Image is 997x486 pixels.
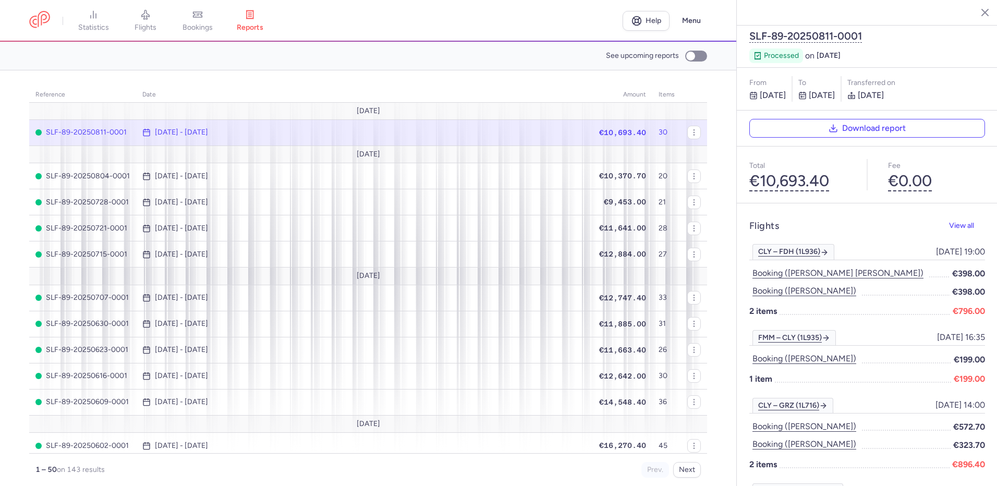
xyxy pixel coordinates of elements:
[673,462,701,478] button: Next
[357,420,380,428] span: [DATE]
[749,172,829,190] button: €10,693.40
[604,198,646,206] span: €9,453.00
[749,30,862,42] button: SLF-89-20250811-0001
[35,346,130,354] span: SLF-89-20250623-0001
[749,220,779,232] h4: Flights
[599,172,646,180] span: €10,370.70
[752,398,833,414] a: CLY – GRZ (1L716)
[749,119,985,138] button: Download report
[764,51,799,61] span: processed
[752,330,836,346] a: FMM – CLY (1L935)
[155,372,208,380] time: [DATE] - [DATE]
[357,107,380,115] span: [DATE]
[593,87,652,103] th: amount
[952,267,985,280] span: €398.00
[35,442,130,450] span: SLF-89-20250602-0001
[652,215,681,241] td: 28
[652,363,681,389] td: 30
[35,465,57,474] strong: 1 – 50
[949,222,974,229] span: View all
[641,462,669,478] button: Prev.
[599,398,646,406] span: €14,548.40
[155,224,208,233] time: [DATE] - [DATE]
[749,458,985,471] p: 2 items
[606,52,679,60] span: See upcoming reports
[749,305,985,318] p: 2 items
[172,9,224,32] a: bookings
[155,250,208,259] time: [DATE] - [DATE]
[798,89,835,102] p: [DATE]
[57,465,105,474] span: on 143 results
[847,89,985,102] p: [DATE]
[135,23,156,32] span: flights
[155,442,208,450] time: [DATE] - [DATE]
[599,250,646,258] span: €12,884.00
[35,372,130,380] span: SLF-89-20250616-0001
[652,311,681,337] td: 31
[237,23,263,32] span: reports
[652,433,681,459] td: 45
[155,172,208,180] time: [DATE] - [DATE]
[935,400,985,410] span: [DATE] 14:00
[954,372,985,385] span: €199.00
[676,11,707,31] button: Menu
[798,76,835,89] p: to
[599,294,646,302] span: €12,747.40
[749,438,859,451] button: Booking ([PERSON_NAME])
[888,159,985,172] p: Fee
[35,250,130,259] span: SLF-89-20250715-0001
[749,159,846,172] p: Total
[599,128,646,137] span: €10,693.40
[954,353,985,366] span: €199.00
[29,87,136,103] th: reference
[749,266,927,280] button: Booking ([PERSON_NAME] [PERSON_NAME])
[599,346,646,354] span: €11,663.40
[35,294,130,302] span: SLF-89-20250707-0001
[357,272,380,280] span: [DATE]
[953,439,985,452] span: €323.70
[35,320,130,328] span: SLF-89-20250630-0001
[357,150,380,159] span: [DATE]
[224,9,276,32] a: reports
[67,9,119,32] a: statistics
[646,17,661,25] span: Help
[35,128,130,137] span: SLF-89-20250811-0001
[749,76,786,89] p: From
[35,398,130,406] span: SLF-89-20250609-0001
[749,89,786,102] p: [DATE]
[652,337,681,363] td: 26
[652,119,681,145] td: 30
[155,346,208,354] time: [DATE] - [DATE]
[953,420,985,433] span: €572.70
[937,333,985,342] span: [DATE] 16:35
[847,76,985,89] div: Transferred on
[155,320,208,328] time: [DATE] - [DATE]
[136,87,593,103] th: date
[78,23,109,32] span: statistics
[155,128,208,137] time: [DATE] - [DATE]
[623,11,670,31] a: Help
[652,285,681,311] td: 33
[749,48,841,63] div: on
[35,224,130,233] span: SLF-89-20250721-0001
[652,389,681,415] td: 36
[183,23,213,32] span: bookings
[35,198,130,206] span: SLF-89-20250728-0001
[29,11,50,30] a: CitizenPlane red outlined logo
[817,52,841,60] span: [DATE]
[888,172,932,190] button: €0.00
[652,163,681,189] td: 20
[749,352,859,366] button: Booking ([PERSON_NAME])
[752,244,834,260] a: CLY – FDH (1L936)
[936,247,985,257] span: [DATE] 19:00
[599,441,646,449] span: €16,270.40
[749,284,859,298] button: Booking ([PERSON_NAME])
[155,294,208,302] time: [DATE] - [DATE]
[749,420,859,433] button: Booking ([PERSON_NAME])
[35,172,130,180] span: SLF-89-20250804-0001
[155,198,208,206] time: [DATE] - [DATE]
[749,372,985,385] p: 1 item
[599,320,646,328] span: €11,885.00
[938,216,985,236] button: View all
[952,285,985,298] span: €398.00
